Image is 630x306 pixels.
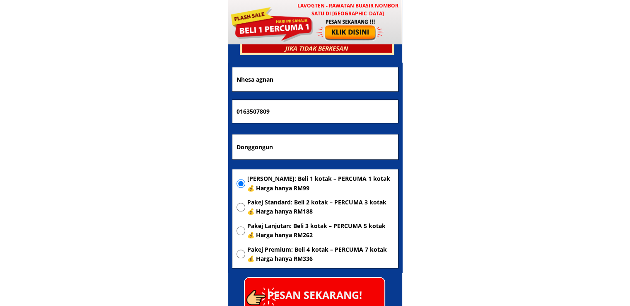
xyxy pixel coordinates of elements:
[247,245,394,264] span: Pakej Premium: Beli 4 kotak – PERCUMA 7 kotak 💰 Harga hanya RM336
[234,100,396,123] input: Nombor Telefon Bimbit
[293,2,402,17] h3: LAVOGTEN - Rawatan Buasir Nombor Satu di [GEOGRAPHIC_DATA]
[247,198,394,216] span: Pakej Standard: Beli 2 kotak – PERCUMA 3 kotak 💰 Harga hanya RM188
[234,67,396,91] input: Nama penuh
[234,134,396,159] input: Alamat
[247,174,394,193] span: [PERSON_NAME]: Beli 1 kotak – PERCUMA 1 kotak 💰 Harga hanya RM99
[247,221,394,240] span: Pakej Lanjutan: Beli 3 kotak – PERCUMA 5 kotak 💰 Harga hanya RM262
